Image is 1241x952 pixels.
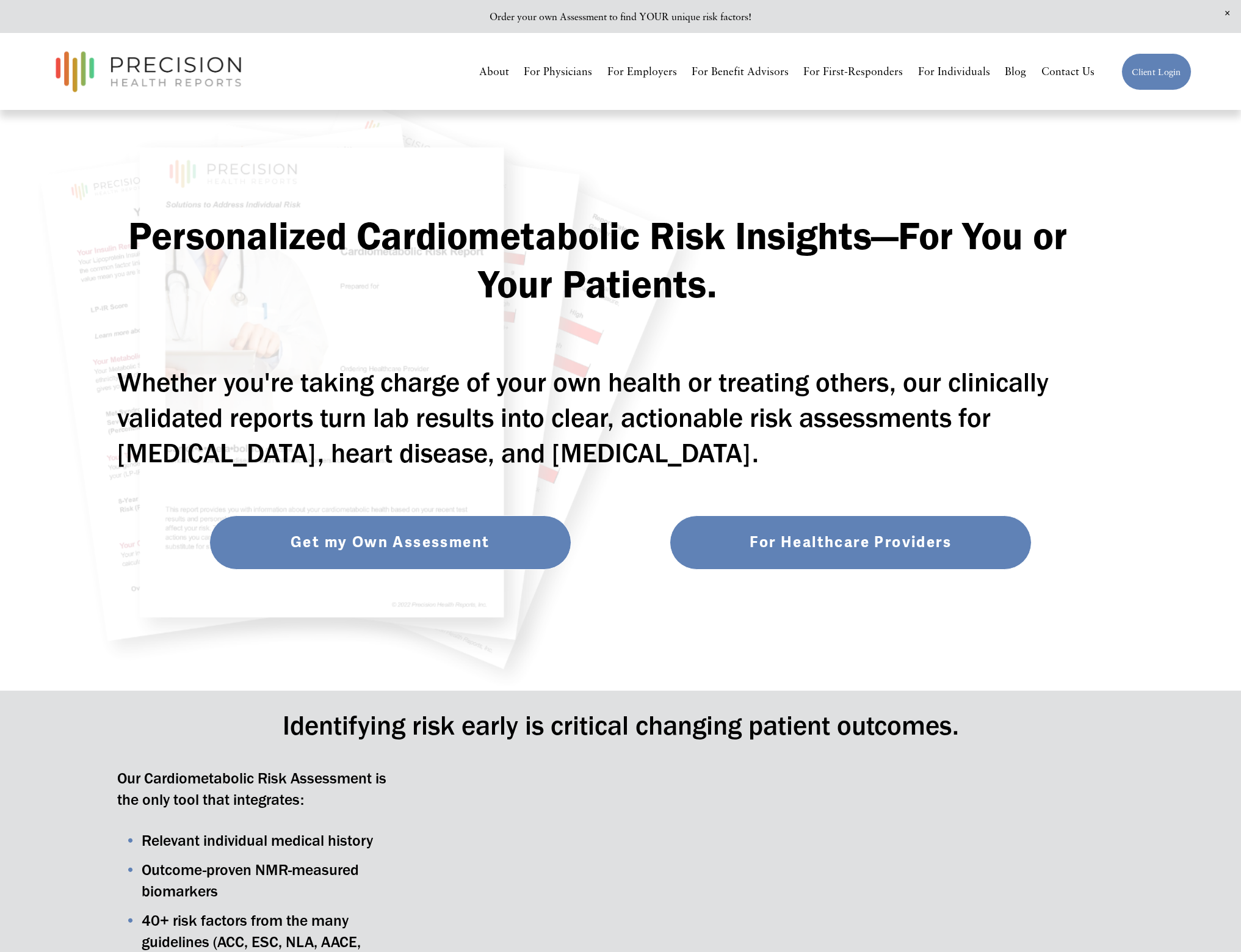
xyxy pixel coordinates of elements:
[803,61,903,82] a: For First-Responders
[670,515,1032,569] a: For Healthcare Providers
[117,364,1124,471] h2: Whether you're taking charge of your own health or treating others, our clinically validated repo...
[524,61,592,82] a: For Physicians
[692,61,789,82] a: For Benefit Advisors
[117,769,390,808] span: Our Cardiometabolic Risk Assessment is the only tool that integrates:
[479,61,509,82] a: About
[209,515,571,569] a: Get my Own Assessment
[142,860,363,900] span: Outcome-proven NMR-measured biomarkers
[49,46,247,98] img: Precision Health Reports
[918,61,990,82] a: For Individuals
[1005,61,1026,82] a: Blog
[1041,61,1094,82] a: Contact Us
[128,212,1077,307] strong: Personalized Cardiometabolic Risk Insights—For You or Your Patients.
[283,708,959,741] span: Identifying risk early is critical changing patient outcomes.
[607,61,677,82] a: For Employers
[1121,53,1191,90] a: Client Login
[142,831,373,849] span: Relevant individual medical history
